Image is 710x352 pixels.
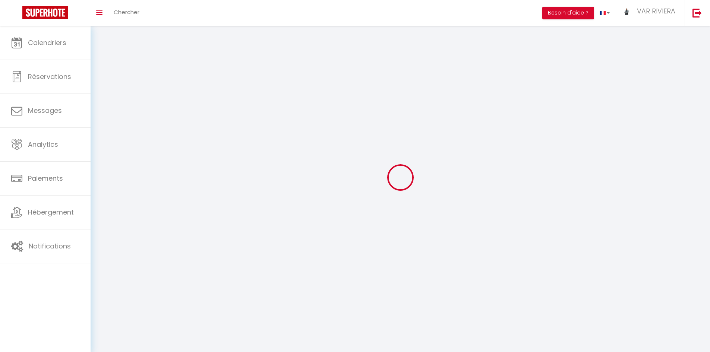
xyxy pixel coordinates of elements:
[621,7,632,16] img: ...
[542,7,594,19] button: Besoin d'aide ?
[28,174,63,183] span: Paiements
[28,72,71,81] span: Réservations
[114,8,139,16] span: Chercher
[28,207,74,217] span: Hébergement
[28,140,58,149] span: Analytics
[637,6,675,16] span: VAR RIVIERA
[28,106,62,115] span: Messages
[29,241,71,251] span: Notifications
[22,6,68,19] img: Super Booking
[692,8,702,18] img: logout
[28,38,66,47] span: Calendriers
